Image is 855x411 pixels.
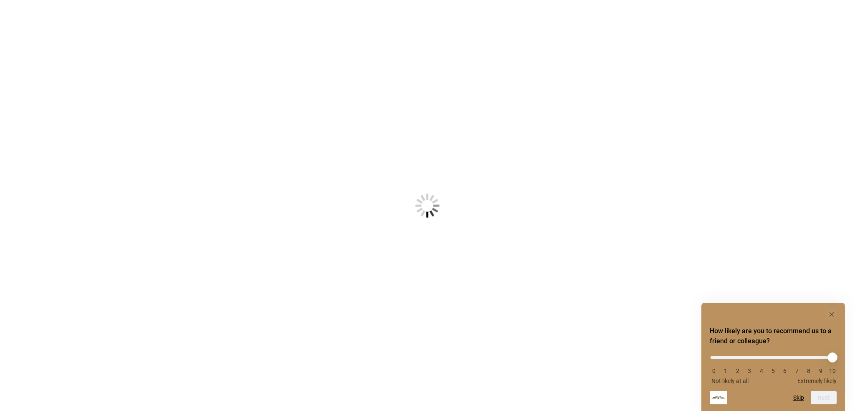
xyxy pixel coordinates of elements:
span: Not likely at all [711,378,749,384]
li: 8 [804,368,813,374]
li: 7 [793,368,801,374]
h2: How likely are you to recommend us to a friend or colleague? Select an option from 0 to 10, with ... [710,326,837,346]
li: 1 [721,368,730,374]
button: Next question [811,391,837,404]
img: Loading [374,152,481,259]
li: 2 [734,368,742,374]
li: 0 [710,368,718,374]
li: 4 [757,368,766,374]
li: 5 [769,368,777,374]
li: 9 [817,368,825,374]
li: 10 [828,368,837,374]
button: Hide survey [827,309,837,319]
div: How likely are you to recommend us to a friend or colleague? Select an option from 0 to 10, with ... [710,309,837,404]
li: 6 [781,368,789,374]
li: 3 [745,368,754,374]
button: Skip [793,394,804,401]
span: Extremely likely [797,378,837,384]
div: How likely are you to recommend us to a friend or colleague? Select an option from 0 to 10, with ... [710,350,837,384]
